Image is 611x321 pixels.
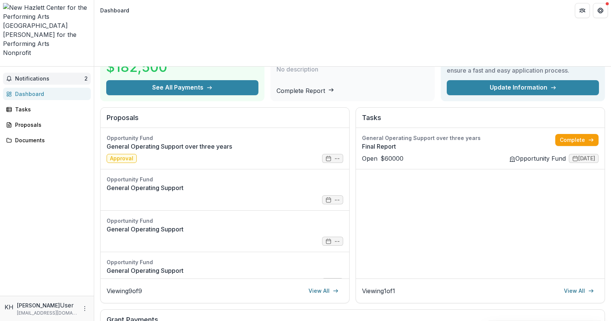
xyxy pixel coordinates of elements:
button: Partners [575,3,590,18]
a: View All [559,285,599,297]
h2: Proposals [107,114,343,128]
p: [PERSON_NAME] [17,301,60,309]
div: Proposals [15,121,85,129]
div: Dashboard [100,6,129,14]
button: See All Payments [106,80,258,95]
button: More [80,304,89,313]
a: General Operating Support [107,266,343,275]
p: Viewing 1 of 1 [362,286,395,295]
span: Notifications [15,76,84,82]
div: Documents [15,136,85,144]
a: Proposals [3,119,91,131]
a: Complete [555,134,599,146]
a: General Operating Support [107,183,343,192]
a: Dashboard [3,88,91,100]
h2: Tasks [362,114,599,128]
a: Tasks [3,103,91,116]
h3: $182,500 [106,57,167,77]
p: Viewing 9 of 9 [107,286,142,295]
button: Get Help [593,3,608,18]
img: New Hazlett Center for the Performing Arts [3,3,91,21]
a: General Operating Support [107,225,343,234]
p: [EMAIL_ADDRESS][DOMAIN_NAME] [17,310,77,316]
nav: breadcrumb [97,5,132,16]
a: Final Report [362,142,555,151]
div: Tasks [15,105,85,113]
div: Dashboard [15,90,85,98]
a: Documents [3,134,91,146]
a: Complete Report [276,87,334,94]
span: Nonprofit [3,49,31,56]
div: Kayla Hennon [5,303,14,312]
button: Notifications2 [3,73,91,85]
p: No description [276,65,318,74]
p: User [60,301,74,310]
div: [GEOGRAPHIC_DATA][PERSON_NAME] for the Performing Arts [3,21,91,48]
a: General Operating Support over three years [107,142,343,151]
span: 2 [84,75,88,82]
a: View All [304,285,343,297]
a: Update Information [447,80,599,95]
